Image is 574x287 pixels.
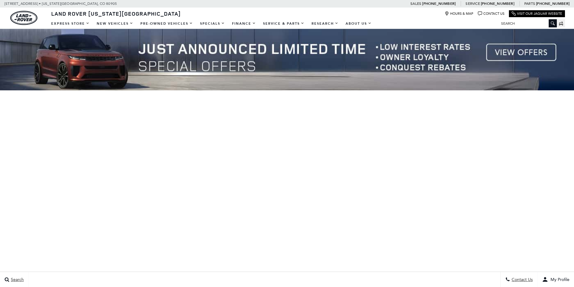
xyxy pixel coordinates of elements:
[228,18,259,29] a: Finance
[497,20,557,27] input: Search
[93,18,137,29] a: New Vehicles
[342,18,375,29] a: About Us
[259,18,308,29] a: Service & Parts
[48,18,93,29] a: EXPRESS STORE
[536,1,569,6] a: [PHONE_NUMBER]
[10,11,37,25] img: Land Rover
[548,277,569,282] span: My Profile
[410,2,421,6] span: Sales
[512,11,562,16] a: Visit Our Jaguar Website
[422,1,456,6] a: [PHONE_NUMBER]
[466,2,480,6] span: Service
[137,18,196,29] a: Pre-Owned Vehicles
[48,18,375,29] nav: Main Navigation
[48,10,184,17] a: Land Rover [US_STATE][GEOGRAPHIC_DATA]
[308,18,342,29] a: Research
[10,11,37,25] a: land-rover
[9,277,24,282] span: Search
[510,277,533,282] span: Contact Us
[5,2,117,6] a: [STREET_ADDRESS] • [US_STATE][GEOGRAPHIC_DATA], CO 80905
[524,2,535,6] span: Parts
[51,10,181,17] span: Land Rover [US_STATE][GEOGRAPHIC_DATA]
[481,1,514,6] a: [PHONE_NUMBER]
[478,11,504,16] a: Contact Us
[196,18,228,29] a: Specials
[445,11,473,16] a: Hours & Map
[538,272,574,287] button: user-profile-menu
